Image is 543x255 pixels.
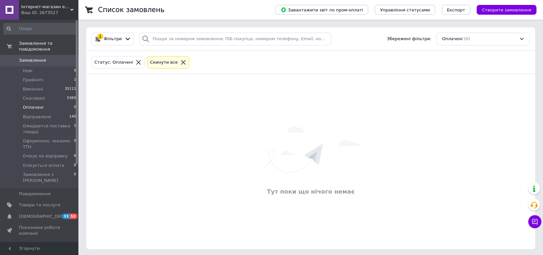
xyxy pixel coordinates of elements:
span: Виконані [23,86,43,92]
span: Нові [23,68,32,74]
div: 1 [97,34,103,40]
button: Створити замовлення [477,5,536,15]
span: Відправлено [23,114,51,120]
span: Оплачені [23,104,43,110]
span: 6 [74,153,76,159]
input: Пошук за номером замовлення, ПІБ покупця, номером телефону, Email, номером накладної [139,33,331,45]
span: [DEMOGRAPHIC_DATA] [19,214,67,219]
span: Замовлення та повідомлення [19,40,78,52]
button: Чат з покупцем [528,215,541,228]
button: Управління статусами [375,5,435,15]
span: Товари та послуги [19,202,60,208]
span: 5365 [67,95,76,101]
span: Очікує на відправку [23,153,68,159]
span: Показники роботи компанії [19,225,60,236]
div: Статус: Оплачені [93,59,134,66]
span: 1 [74,77,76,83]
button: Завантажити звіт по пром-оплаті [275,5,368,15]
span: 0 [74,68,76,74]
span: 0 [74,104,76,110]
span: 8 [74,163,76,168]
div: Ваш ID: 2673527 [21,10,78,16]
span: Ожидается поставка товара [23,123,74,135]
span: Прийняті [23,77,43,83]
button: Експорт [442,5,470,15]
span: Завантажити звіт по пром-оплаті [281,7,363,13]
span: Фільтри [104,36,122,42]
span: 33 [62,214,70,219]
span: Управління статусами [380,8,430,12]
span: Повідомлення [19,191,51,197]
span: Експорт [447,8,465,12]
span: 53 [70,214,77,219]
span: 0 [74,138,76,150]
span: 35111 [65,86,76,92]
span: 140 [69,114,76,120]
span: Збережені фільтри: [387,36,431,42]
h1: Список замовлень [98,6,164,14]
div: Тут поки що нічого немає [90,187,532,196]
span: Інтернет-магазин електроніки та аксесуарів "Ugreen Україна" [21,4,70,10]
span: Скасовані [23,95,45,101]
input: Пошук [3,23,77,35]
a: Створити замовлення [470,7,536,12]
span: 0 [74,172,76,183]
span: Оплачені [442,36,463,42]
span: Замовлення з [PERSON_NAME] [23,172,74,183]
span: Створити замовлення [482,8,531,12]
span: Оформлено, чекаємо ТТН [23,138,74,150]
span: Очікується оплата [23,163,64,168]
span: Замовлення [19,57,46,63]
span: 1 [74,123,76,135]
div: Cкинути все [149,59,179,66]
span: (0) [464,36,470,41]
